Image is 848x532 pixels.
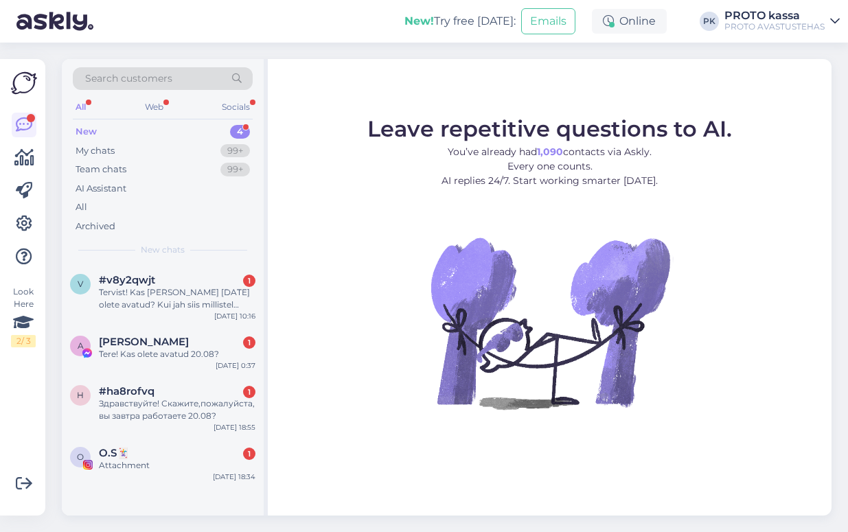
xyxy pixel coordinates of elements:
[219,98,253,116] div: Socials
[99,286,255,311] div: Tervist! Kas [PERSON_NAME] [DATE] olete avatud? Kui jah siis millistel kellaaegadel?
[724,10,825,21] div: PROTO kassa
[99,397,255,422] div: Здравствуйте! Скажите,пожалуйста, вы завтра работаете 20.08?
[99,459,255,472] div: Attachment
[700,12,719,31] div: PK
[76,220,115,233] div: Archived
[243,448,255,460] div: 1
[99,348,255,360] div: Tere! Kas olete avatud 20.08?
[99,274,155,286] span: #v8y2qwjt
[404,14,434,27] b: New!
[77,390,84,400] span: h
[521,8,575,34] button: Emails
[214,311,255,321] div: [DATE] 10:16
[76,200,87,214] div: All
[11,335,36,347] div: 2 / 3
[11,70,37,96] img: Askly Logo
[220,144,250,158] div: 99+
[142,98,166,116] div: Web
[213,472,255,482] div: [DATE] 18:34
[99,447,130,459] span: O.S🃏
[78,279,83,289] span: v
[141,244,185,256] span: New chats
[216,360,255,371] div: [DATE] 0:37
[99,385,154,397] span: #ha8rofvq
[214,422,255,432] div: [DATE] 18:55
[76,144,115,158] div: My chats
[77,452,84,462] span: O
[367,145,732,188] p: You’ve already had contacts via Askly. Every one counts. AI replies 24/7. Start working smarter [...
[78,340,84,351] span: A
[243,386,255,398] div: 1
[76,125,97,139] div: New
[537,146,563,158] b: 1,090
[11,286,36,347] div: Look Here
[426,199,674,446] img: No Chat active
[724,10,840,32] a: PROTO kassaPROTO AVASTUSTEHAS
[367,115,732,142] span: Leave repetitive questions to AI.
[243,336,255,349] div: 1
[404,13,516,30] div: Try free [DATE]:
[85,71,172,86] span: Search customers
[76,163,126,176] div: Team chats
[230,125,250,139] div: 4
[243,275,255,287] div: 1
[724,21,825,32] div: PROTO AVASTUSTEHAS
[76,182,126,196] div: AI Assistant
[592,9,667,34] div: Online
[220,163,250,176] div: 99+
[99,336,189,348] span: Alja Yan
[73,98,89,116] div: All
